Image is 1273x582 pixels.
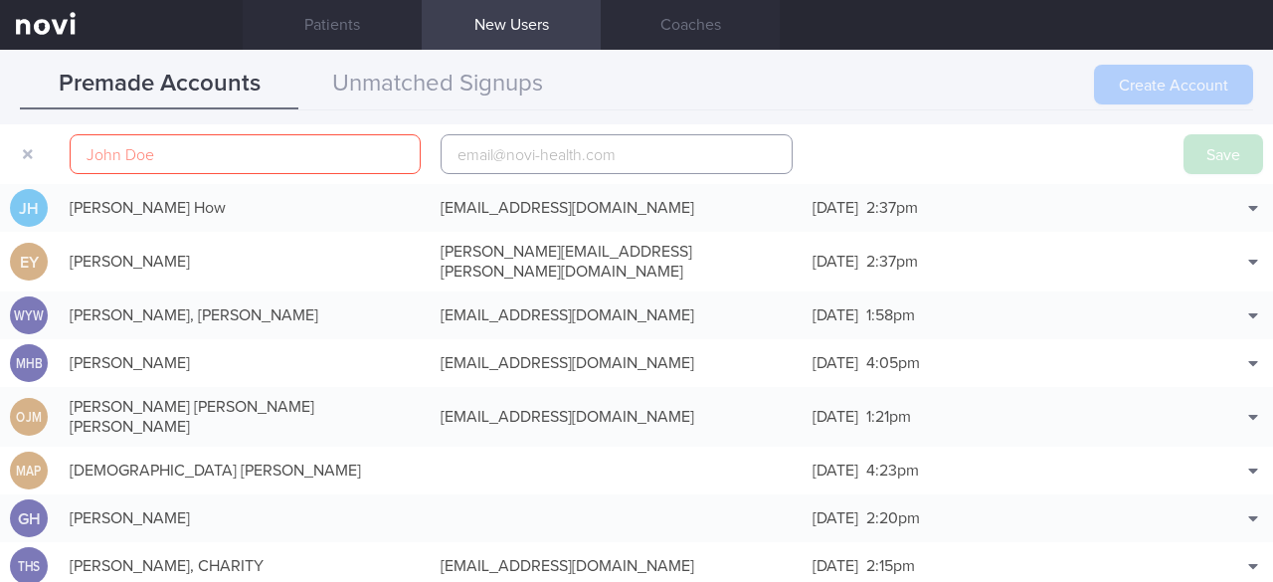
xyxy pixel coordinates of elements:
div: [PERSON_NAME], [PERSON_NAME] [60,295,431,335]
span: 4:23pm [866,463,919,479]
span: 2:20pm [866,510,920,526]
span: 4:05pm [866,355,920,371]
button: Unmatched Signups [298,60,577,109]
div: [EMAIL_ADDRESS][DOMAIN_NAME] [431,188,802,228]
div: GH [10,499,48,538]
div: [PERSON_NAME] [60,498,431,538]
div: EY [10,243,48,282]
div: MAP [13,452,45,490]
span: [DATE] [813,510,858,526]
span: [DATE] [813,409,858,425]
div: [PERSON_NAME][EMAIL_ADDRESS][PERSON_NAME][DOMAIN_NAME] [431,232,802,291]
div: [PERSON_NAME] How [60,188,431,228]
div: [PERSON_NAME] [60,242,431,282]
span: 2:37pm [866,254,918,270]
span: [DATE] [813,254,858,270]
div: WYW [13,296,45,335]
div: [EMAIL_ADDRESS][DOMAIN_NAME] [431,295,802,335]
input: John Doe [70,134,421,174]
span: [DATE] [813,355,858,371]
div: [PERSON_NAME] [60,343,431,383]
span: [DATE] [813,558,858,574]
input: email@novi-health.com [441,134,792,174]
div: OJM [13,398,45,437]
span: [DATE] [813,307,858,323]
span: [DATE] [813,463,858,479]
span: 2:37pm [866,200,918,216]
div: JH [10,189,48,228]
div: [EMAIL_ADDRESS][DOMAIN_NAME] [431,397,802,437]
span: 2:15pm [866,558,915,574]
div: [DEMOGRAPHIC_DATA] [PERSON_NAME] [60,451,431,490]
span: [DATE] [813,200,858,216]
button: Premade Accounts [20,60,298,109]
div: [EMAIL_ADDRESS][DOMAIN_NAME] [431,343,802,383]
span: 1:21pm [866,409,911,425]
span: 1:58pm [866,307,915,323]
div: MHB [13,344,45,383]
div: [PERSON_NAME] [PERSON_NAME] [PERSON_NAME] [60,387,431,447]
